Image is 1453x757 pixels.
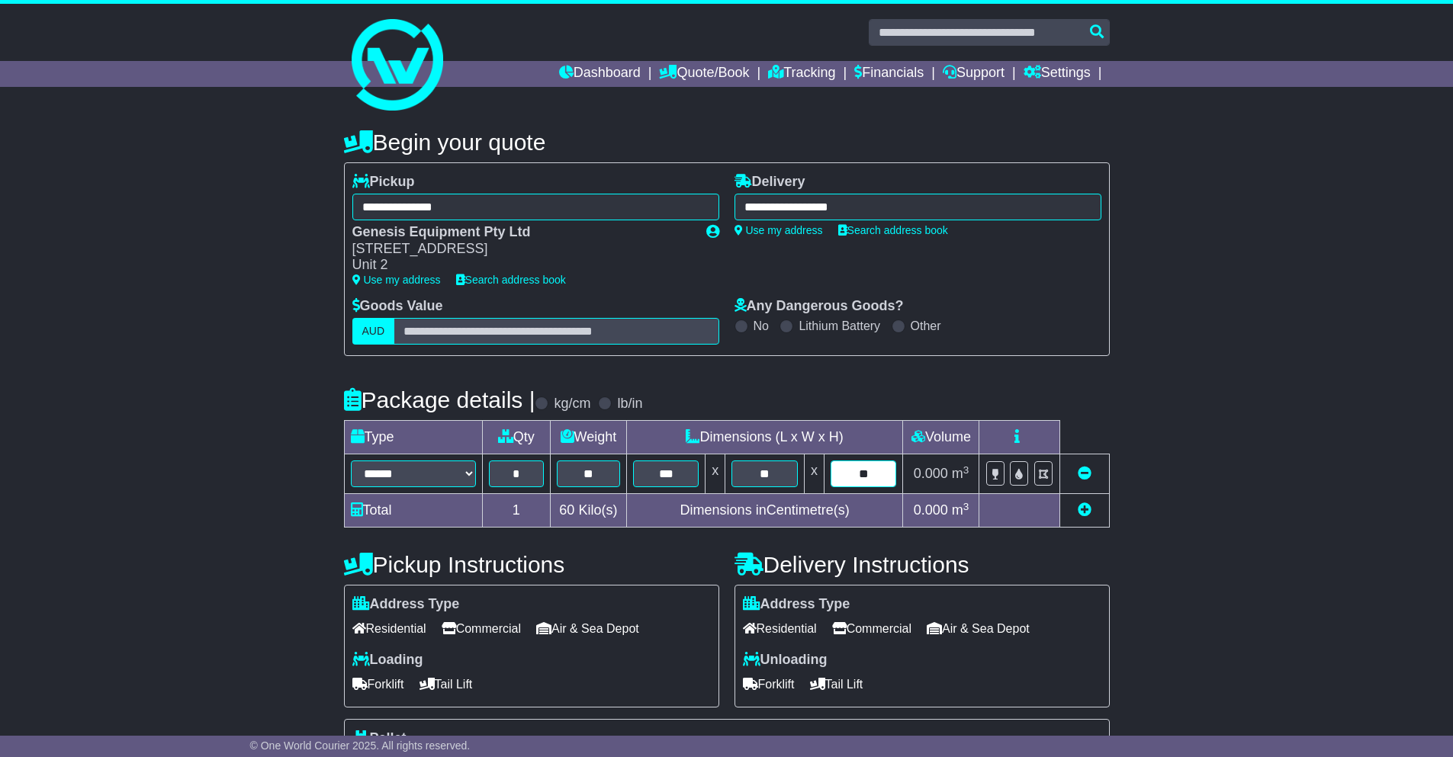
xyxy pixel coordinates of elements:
[838,224,948,236] a: Search address book
[743,596,850,613] label: Address Type
[352,241,691,258] div: [STREET_ADDRESS]
[456,274,566,286] a: Search address book
[914,502,948,518] span: 0.000
[442,617,521,640] span: Commercial
[963,501,969,512] sup: 3
[810,672,863,696] span: Tail Lift
[927,617,1030,640] span: Air & Sea Depot
[626,421,903,454] td: Dimensions (L x W x H)
[617,396,642,412] label: lb/in
[832,617,911,640] span: Commercial
[952,466,969,481] span: m
[352,224,691,241] div: Genesis Equipment Pty Ltd
[554,396,590,412] label: kg/cm
[352,596,460,613] label: Address Type
[344,421,482,454] td: Type
[911,319,941,333] label: Other
[352,652,423,669] label: Loading
[952,502,969,518] span: m
[706,454,725,494] td: x
[352,274,441,286] a: Use my address
[735,298,904,315] label: Any Dangerous Goods?
[344,130,1110,155] h4: Begin your quote
[352,730,407,747] label: Pallet
[550,421,626,454] td: Weight
[768,61,835,87] a: Tracking
[1024,61,1091,87] a: Settings
[943,61,1005,87] a: Support
[536,617,639,640] span: Air & Sea Depot
[420,672,473,696] span: Tail Lift
[352,298,443,315] label: Goods Value
[352,318,395,345] label: AUD
[482,421,550,454] td: Qty
[743,652,828,669] label: Unloading
[626,494,903,528] td: Dimensions in Centimetre(s)
[559,502,574,518] span: 60
[344,552,719,577] h4: Pickup Instructions
[550,494,626,528] td: Kilo(s)
[903,421,979,454] td: Volume
[659,61,749,87] a: Quote/Book
[963,464,969,476] sup: 3
[754,319,769,333] label: No
[1078,466,1091,481] a: Remove this item
[804,454,824,494] td: x
[735,174,805,191] label: Delivery
[352,672,404,696] span: Forklift
[743,672,795,696] span: Forklift
[482,494,550,528] td: 1
[344,494,482,528] td: Total
[352,257,691,274] div: Unit 2
[344,387,535,412] h4: Package details |
[799,319,880,333] label: Lithium Battery
[352,617,426,640] span: Residential
[914,466,948,481] span: 0.000
[735,224,823,236] a: Use my address
[854,61,924,87] a: Financials
[735,552,1110,577] h4: Delivery Instructions
[352,174,415,191] label: Pickup
[559,61,641,87] a: Dashboard
[743,617,817,640] span: Residential
[250,739,471,752] span: © One World Courier 2025. All rights reserved.
[1078,502,1091,518] a: Add new item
